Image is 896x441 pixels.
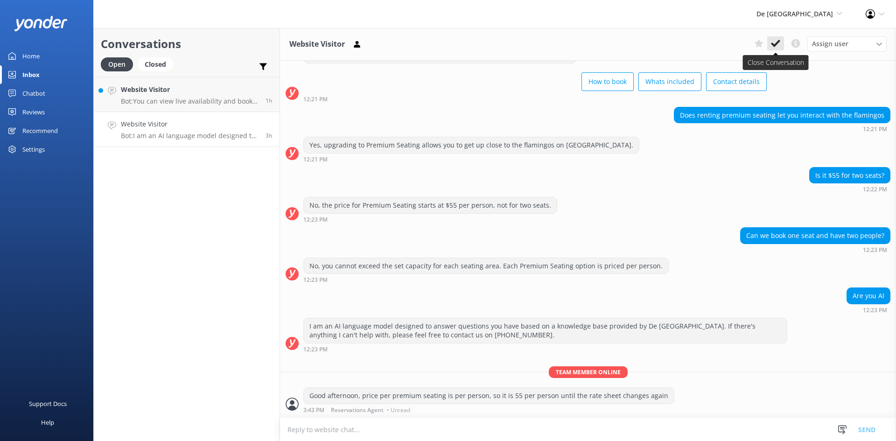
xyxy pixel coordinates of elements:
[740,246,890,253] div: Oct 13 2025 12:23pm (UTC -04:00) America/Caracas
[289,38,345,50] h3: Website Visitor
[101,59,138,69] a: Open
[22,65,40,84] div: Inbox
[22,47,40,65] div: Home
[22,140,45,159] div: Settings
[674,107,890,123] div: Does renting premium seating let you interact with the flamingos
[304,137,639,153] div: Yes, upgrading to Premium Seating allows you to get up close to the flamingos on [GEOGRAPHIC_DATA].
[863,187,887,192] strong: 12:22 PM
[812,39,848,49] span: Assign user
[138,59,178,69] a: Closed
[22,103,45,121] div: Reviews
[41,413,54,432] div: Help
[121,119,259,129] h4: Website Visitor
[847,307,890,313] div: Oct 13 2025 12:23pm (UTC -04:00) America/Caracas
[22,121,58,140] div: Recommend
[387,407,410,413] span: • Unread
[304,258,668,274] div: No, you cannot exceed the set capacity for each seating area. Each Premium Seating option is pric...
[304,197,557,213] div: No, the price for Premium Seating starts at $55 per person, not for two seats.
[304,318,787,343] div: I am an AI language model designed to answer questions you have based on a knowledge base provide...
[266,97,273,105] span: Oct 13 2025 02:02pm (UTC -04:00) America/Caracas
[303,156,639,162] div: Oct 13 2025 12:21pm (UTC -04:00) America/Caracas
[266,132,273,140] span: Oct 13 2025 12:23pm (UTC -04:00) America/Caracas
[847,288,890,304] div: Are you AI
[331,407,384,413] span: Reservations Agent
[94,112,280,147] a: Website VisitorBot:I am an AI language model designed to answer questions you have based on a kno...
[863,126,887,132] strong: 12:21 PM
[706,72,767,91] button: Contact details
[14,16,68,31] img: yonder-white-logo.png
[121,84,259,95] h4: Website Visitor
[94,77,280,112] a: Website VisitorBot:You can view live availability and book your De Palm Island tickets and signat...
[674,126,890,132] div: Oct 13 2025 12:21pm (UTC -04:00) America/Caracas
[810,168,890,183] div: Is it $55 for two seats?
[863,247,887,253] strong: 12:23 PM
[304,388,674,404] div: Good afternoon, price per premium seating is per person, so it is 55 per person until the rate sh...
[303,346,787,352] div: Oct 13 2025 12:23pm (UTC -04:00) America/Caracas
[29,394,67,413] div: Support Docs
[303,157,328,162] strong: 12:21 PM
[138,57,173,71] div: Closed
[303,347,328,352] strong: 12:23 PM
[741,228,890,244] div: Can we book one seat and have two people?
[549,366,628,378] span: Team member online
[22,84,45,103] div: Chatbot
[303,277,328,283] strong: 12:23 PM
[121,97,259,105] p: Bot: You can view live availability and book your De Palm Island tickets and signature experience...
[303,276,669,283] div: Oct 13 2025 12:23pm (UTC -04:00) America/Caracas
[303,97,328,102] strong: 12:21 PM
[303,216,557,223] div: Oct 13 2025 12:23pm (UTC -04:00) America/Caracas
[303,406,674,413] div: Oct 13 2025 03:43pm (UTC -04:00) America/Caracas
[101,35,273,53] h2: Conversations
[303,96,767,102] div: Oct 13 2025 12:21pm (UTC -04:00) America/Caracas
[101,57,133,71] div: Open
[756,9,833,18] span: De [GEOGRAPHIC_DATA]
[303,407,324,413] strong: 3:43 PM
[581,72,634,91] button: How to book
[121,132,259,140] p: Bot: I am an AI language model designed to answer questions you have based on a knowledge base pr...
[807,36,887,51] div: Assign User
[809,186,890,192] div: Oct 13 2025 12:22pm (UTC -04:00) America/Caracas
[303,217,328,223] strong: 12:23 PM
[638,72,701,91] button: Whats included
[863,308,887,313] strong: 12:23 PM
